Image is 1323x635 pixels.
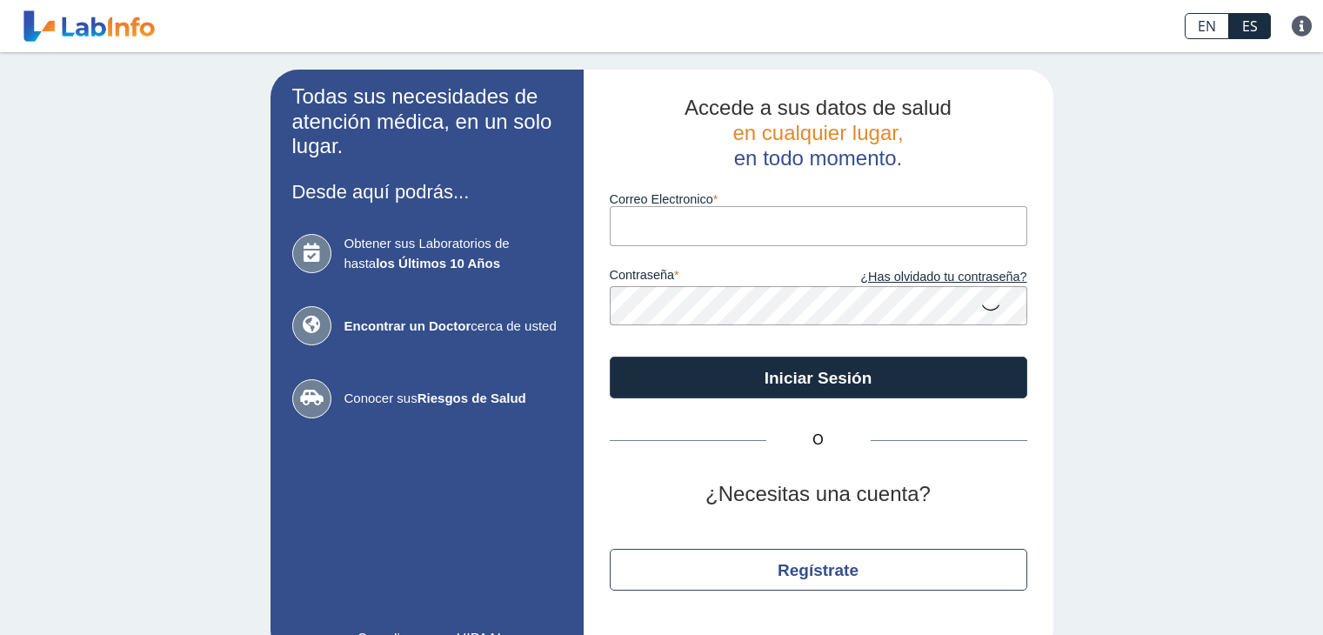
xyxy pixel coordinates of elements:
b: los Últimos 10 Años [376,256,500,271]
label: Correo Electronico [610,192,1027,206]
span: Obtener sus Laboratorios de hasta [344,234,562,273]
label: contraseña [610,268,819,287]
a: ES [1229,13,1271,39]
a: ¿Has olvidado tu contraseña? [819,268,1027,287]
span: Conocer sus [344,389,562,409]
button: Regístrate [610,549,1027,591]
h2: Todas sus necesidades de atención médica, en un solo lugar. [292,84,562,159]
span: en cualquier lugar, [732,121,903,144]
span: Accede a sus datos de salud [685,96,952,119]
span: cerca de usted [344,317,562,337]
h2: ¿Necesitas una cuenta? [610,482,1027,507]
span: en todo momento. [734,146,902,170]
a: EN [1185,13,1229,39]
b: Riesgos de Salud [418,391,526,405]
button: Iniciar Sesión [610,357,1027,398]
b: Encontrar un Doctor [344,318,471,333]
h3: Desde aquí podrás... [292,181,562,203]
span: O [766,430,871,451]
